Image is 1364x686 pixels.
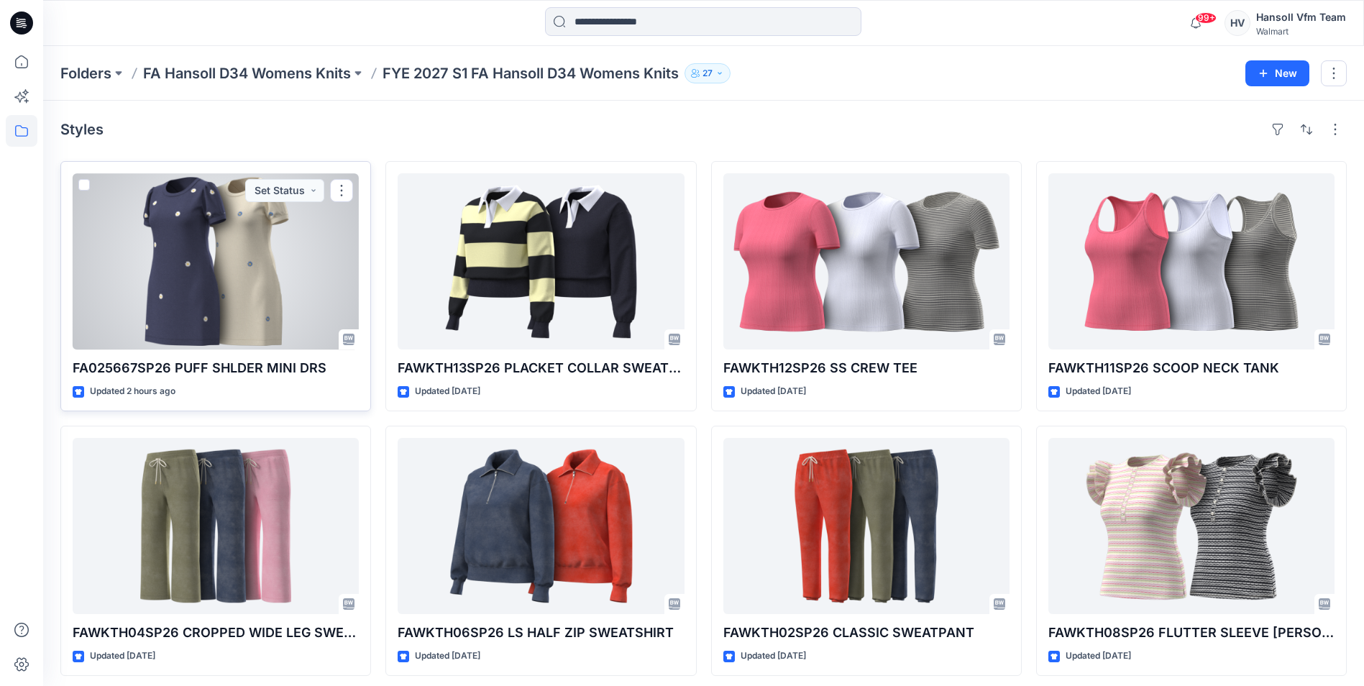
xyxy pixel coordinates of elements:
[1256,26,1346,37] div: Walmart
[398,358,684,378] p: FAWKTH13SP26 PLACKET COLLAR SWEATSHIRT
[73,358,359,378] p: FA025667SP26 PUFF SHLDER MINI DRS
[398,438,684,614] a: FAWKTH06SP26 LS HALF ZIP SWEATSHIRT
[73,438,359,614] a: FAWKTH04SP26 CROPPED WIDE LEG SWEATPANT OPT
[723,438,1010,614] a: FAWKTH02SP26 CLASSIC SWEATPANT
[1256,9,1346,26] div: Hansoll Vfm Team
[383,63,679,83] p: FYE 2027 S1 FA Hansoll D34 Womens Knits
[1048,358,1335,378] p: FAWKTH11SP26 SCOOP NECK TANK
[1066,384,1131,399] p: Updated [DATE]
[1245,60,1309,86] button: New
[143,63,351,83] a: FA Hansoll D34 Womens Knits
[702,65,713,81] p: 27
[1195,12,1217,24] span: 99+
[1048,173,1335,349] a: FAWKTH11SP26 SCOOP NECK TANK
[415,649,480,664] p: Updated [DATE]
[398,623,684,643] p: FAWKTH06SP26 LS HALF ZIP SWEATSHIRT
[723,173,1010,349] a: FAWKTH12SP26 SS CREW TEE
[60,63,111,83] a: Folders
[741,384,806,399] p: Updated [DATE]
[1066,649,1131,664] p: Updated [DATE]
[1048,623,1335,643] p: FAWKTH08SP26 FLUTTER SLEEVE [PERSON_NAME] TOP
[90,649,155,664] p: Updated [DATE]
[723,623,1010,643] p: FAWKTH02SP26 CLASSIC SWEATPANT
[73,623,359,643] p: FAWKTH04SP26 CROPPED WIDE LEG SWEATPANT OPT
[415,384,480,399] p: Updated [DATE]
[60,121,104,138] h4: Styles
[73,173,359,349] a: FA025667SP26 PUFF SHLDER MINI DRS
[685,63,731,83] button: 27
[398,173,684,349] a: FAWKTH13SP26 PLACKET COLLAR SWEATSHIRT
[723,358,1010,378] p: FAWKTH12SP26 SS CREW TEE
[741,649,806,664] p: Updated [DATE]
[1048,438,1335,614] a: FAWKTH08SP26 FLUTTER SLEEVE MIXY HENLEY TOP
[1225,10,1250,36] div: HV
[90,384,175,399] p: Updated 2 hours ago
